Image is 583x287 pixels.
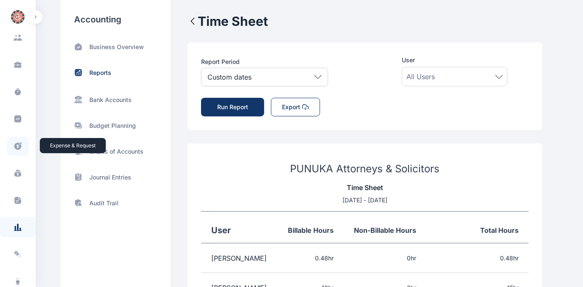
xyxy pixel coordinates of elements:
[201,58,328,66] p: Report Period
[89,69,111,77] p: Reports
[74,147,83,156] img: card-pos.ab3033c8.svg
[89,173,131,182] p: Journal Entries
[89,147,144,156] p: Charts of Accounts
[74,199,83,207] img: shield-search.e37bf0af.svg
[278,212,344,243] th: Billable Hours
[74,14,157,25] h3: Accounting
[402,56,415,64] span: User
[188,16,198,26] img: LeftArrow.3c408d31.svg
[74,199,157,207] a: Audit Trail
[344,212,426,243] th: Non-Billable Hours
[89,121,136,130] p: Budget Planning
[89,96,132,104] p: Bank Accounts
[74,121,157,130] a: Budget Planning
[74,94,157,104] a: Bank Accounts
[74,95,83,104] img: SideBarBankIcon.97256624.svg
[344,243,426,273] td: 0 hr
[74,173,83,182] img: archive-book.469f2b76.svg
[201,182,529,193] p: Time Sheet
[201,212,278,243] th: User
[201,243,278,273] td: [PERSON_NAME]
[426,212,529,243] th: Total Hours
[207,74,251,80] p: Custom dates
[74,173,157,182] a: Journal Entries
[201,196,529,204] p: [DATE] - [DATE]
[198,14,268,29] h2: Time Sheet
[74,147,157,156] a: Charts of Accounts
[271,98,320,116] button: Export
[278,243,344,273] td: 0.48 hr
[74,68,157,77] a: Reports
[74,121,83,130] img: moneys.97c8a2cc.svg
[201,98,264,116] button: Run Report
[426,243,529,273] td: 0.48 hr
[74,68,83,77] img: status-up.570d3177.svg
[74,42,157,51] a: Business Overview
[89,199,119,207] p: Audit Trail
[89,43,144,51] p: Business Overview
[406,72,435,82] span: All Users
[201,162,529,176] h3: PUNUKA Attorneys & Solicitors
[74,42,83,51] img: home-trend-up.185bc2c3.svg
